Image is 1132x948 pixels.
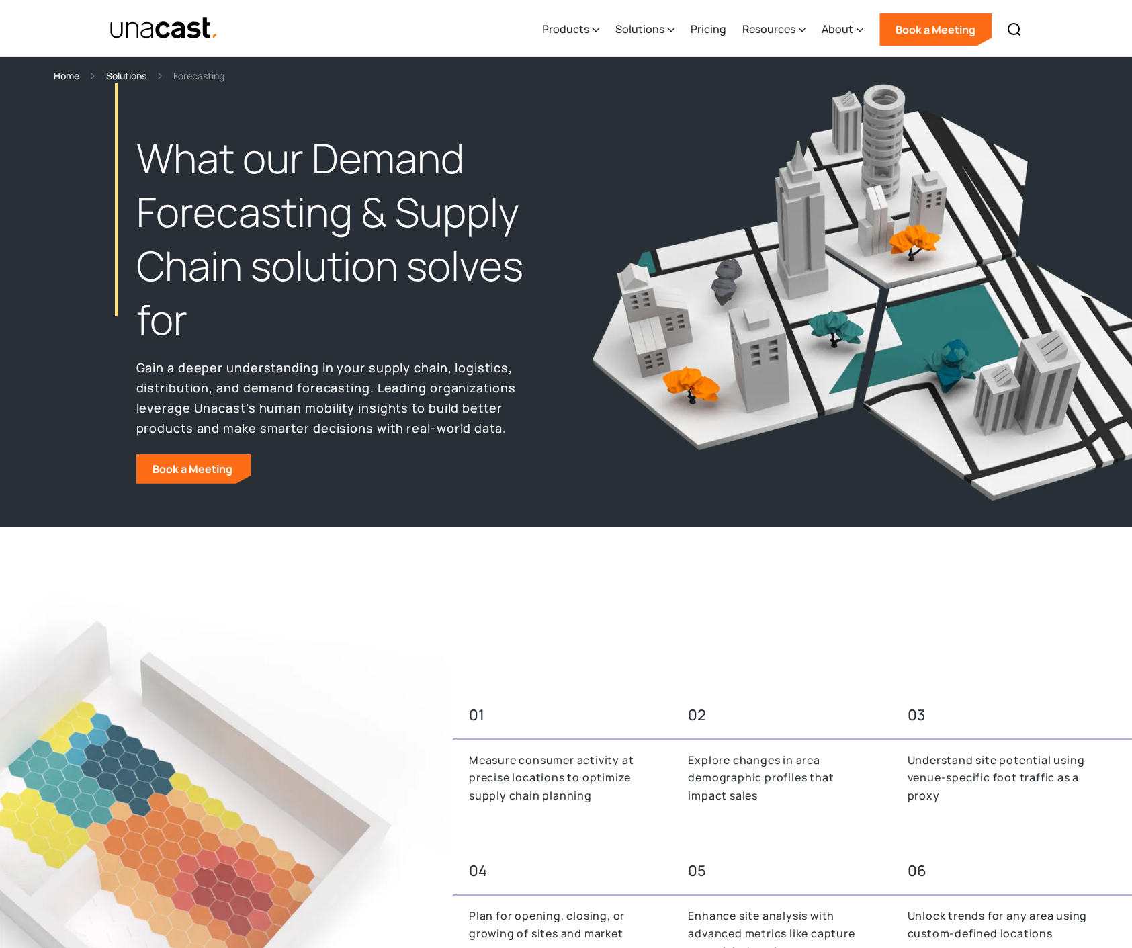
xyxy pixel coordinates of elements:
div: Products [542,21,589,37]
div: Resources [742,21,795,37]
div: Resources [742,2,806,57]
p: Explore changes in area demographic profiles that impact sales [688,751,875,805]
div: About [822,2,863,57]
div: About [822,21,853,37]
h1: What our Demand Forecasting & Supply Chain solution solves for [136,132,539,346]
a: Solutions [106,68,146,83]
img: Search icon [1006,21,1022,38]
div: Forecasting [173,68,224,83]
div: 04 [469,859,656,884]
div: 03 [908,703,1094,728]
a: Pricing [691,2,726,57]
p: Measure consumer activity at precise locations to optimize supply chain planning [469,751,656,805]
a: Home [54,68,79,83]
p: Understand site potential using venue-specific foot traffic as a proxy [908,751,1094,805]
p: Unlock trends for any area using custom-defined locations [908,907,1094,943]
div: 06 [908,859,1094,884]
div: 05 [688,859,875,884]
div: Solutions [615,21,664,37]
div: Products [542,2,599,57]
div: 02 [688,703,875,728]
a: Book a Meeting [136,454,251,484]
img: Unacast text logo [110,17,219,40]
div: Solutions [615,2,674,57]
a: home [110,17,219,40]
div: 01 [469,703,656,728]
a: Book a Meeting [879,13,992,46]
p: Gain a deeper understanding in your supply chain, logistics, distribution, and demand forecasting... [136,357,539,438]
